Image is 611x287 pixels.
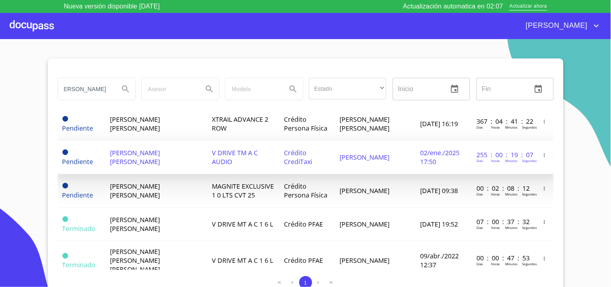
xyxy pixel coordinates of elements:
span: Crédito PFAE [284,256,323,265]
p: Minutos [505,158,518,163]
p: Minutos [505,125,518,129]
span: [PERSON_NAME] [PERSON_NAME] [110,215,160,233]
button: Search [200,79,219,99]
span: Crédito CrediTaxi [284,148,313,166]
input: search [58,78,113,100]
span: Pendiente [62,157,93,166]
button: Search [284,79,303,99]
p: Minutos [505,262,518,266]
p: Dias [476,262,483,266]
span: Pendiente [62,183,68,189]
button: account of current user [520,19,601,32]
span: Terminado [62,216,68,222]
span: [PERSON_NAME] [340,186,389,195]
span: MAGNITE EXCLUSIVE 1 0 LTS CVT 25 [212,182,274,200]
p: Horas [491,158,500,163]
span: [PERSON_NAME] [PERSON_NAME] [110,182,160,200]
span: Crédito Persona Física [284,115,328,133]
input: search [226,78,280,100]
span: [DATE] 19:52 [420,220,458,229]
span: Crédito PFAE [284,220,323,229]
span: Pendiente [62,116,68,122]
span: Terminado [62,253,68,259]
p: Segundos [522,262,537,266]
span: [PERSON_NAME] [PERSON_NAME] [110,115,160,133]
span: [PERSON_NAME] [340,153,389,162]
span: [PERSON_NAME] [PERSON_NAME] [PERSON_NAME] [110,247,160,274]
p: Dias [476,125,483,129]
p: Horas [491,262,500,266]
span: V DRIVE TM A C AUDIO [212,148,258,166]
p: Dias [476,158,483,163]
p: Segundos [522,125,537,129]
p: Minutos [505,192,518,196]
span: XTRAIL ADVANCE 2 ROW [212,115,268,133]
p: Dias [476,225,483,230]
span: [DATE] 09:38 [420,186,458,195]
span: [DATE] 16:19 [420,119,458,128]
span: [PERSON_NAME] [PERSON_NAME] [110,148,160,166]
span: Terminado [62,261,96,270]
span: [PERSON_NAME] [340,220,389,229]
p: Minutos [505,225,518,230]
span: [PERSON_NAME] [340,256,389,265]
p: 255 : 00 : 19 : 07 [476,150,531,159]
p: Segundos [522,225,537,230]
span: Crédito Persona Física [284,182,328,200]
span: Pendiente [62,124,93,133]
span: 02/ene./2025 17:50 [420,148,460,166]
span: V DRIVE MT A C 1 6 L [212,220,273,229]
input: search [142,78,197,100]
p: 00 : 02 : 08 : 12 [476,184,531,193]
p: 00 : 00 : 47 : 53 [476,254,531,263]
span: [PERSON_NAME] [520,19,592,32]
span: Pendiente [62,191,93,200]
p: Nueva versión disponible [DATE] [64,2,160,11]
p: Horas [491,192,500,196]
p: Horas [491,225,500,230]
p: Horas [491,125,500,129]
span: Pendiente [62,150,68,155]
span: Actualizar ahora [510,2,547,11]
p: Segundos [522,192,537,196]
span: [PERSON_NAME] [PERSON_NAME] [340,115,389,133]
p: Dias [476,192,483,196]
p: 07 : 00 : 37 : 32 [476,217,531,226]
span: 1 [304,280,307,286]
button: Search [116,79,135,99]
p: 367 : 04 : 41 : 22 [476,117,531,126]
p: Segundos [522,158,537,163]
span: Terminado [62,224,96,233]
span: 09/abr./2022 12:37 [420,252,459,270]
p: Actualización automatica en 02:07 [403,2,503,11]
span: V DRIVE MT A C 1 6 L [212,256,273,265]
div: ​ [309,78,386,100]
